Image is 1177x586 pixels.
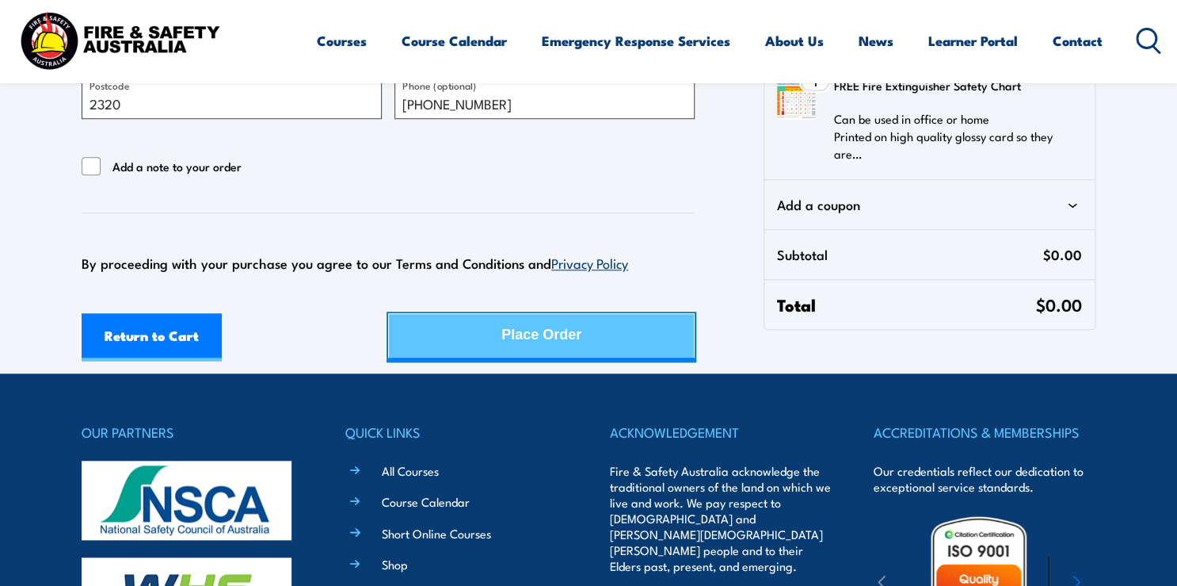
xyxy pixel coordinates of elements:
[859,20,893,62] a: News
[777,293,1036,316] span: Total
[317,20,367,62] a: Courses
[834,74,1072,98] h3: FREE Fire Extinguisher Safety Chart
[345,421,567,443] h4: QUICK LINKS
[1043,243,1082,266] span: $0.00
[834,110,1072,163] p: Can be used in office or home Printed on high quality glossy card so they are…
[610,421,832,443] h4: ACKNOWLEDGEMENT
[402,77,477,93] label: Phone (optional)
[501,314,581,356] div: Place Order
[777,243,1043,266] span: Subtotal
[777,82,815,120] img: FREE Fire Extinguisher Safety Chart
[765,20,824,62] a: About Us
[382,525,491,542] a: Short Online Courses
[551,253,628,272] a: Privacy Policy
[928,20,1018,62] a: Learner Portal
[382,556,408,573] a: Shop
[1053,20,1103,62] a: Contact
[90,77,129,93] label: Postcode
[82,157,101,176] input: Add a note to your order
[874,421,1095,443] h4: ACCREDITATIONS & MEMBERSHIPS
[402,20,507,62] a: Course Calendar
[82,74,382,118] input: Postcode
[382,462,439,479] a: All Courses
[82,313,222,361] a: Return to Cart
[388,313,695,361] button: Place Order
[82,421,303,443] h4: OUR PARTNERS
[82,461,291,540] img: nsca-logo-footer
[112,157,242,176] span: Add a note to your order
[382,493,470,510] a: Course Calendar
[1036,292,1082,316] span: $0.00
[610,463,832,574] p: Fire & Safety Australia acknowledge the traditional owners of the land on which we live and work....
[777,193,1082,216] div: Add a coupon
[82,253,628,273] span: By proceeding with your purchase you agree to our Terms and Conditions and
[394,74,695,118] input: Phone (optional)
[874,463,1095,495] p: Our credentials reflect our dedication to exceptional service standards.
[813,75,817,88] span: 1
[542,20,730,62] a: Emergency Response Services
